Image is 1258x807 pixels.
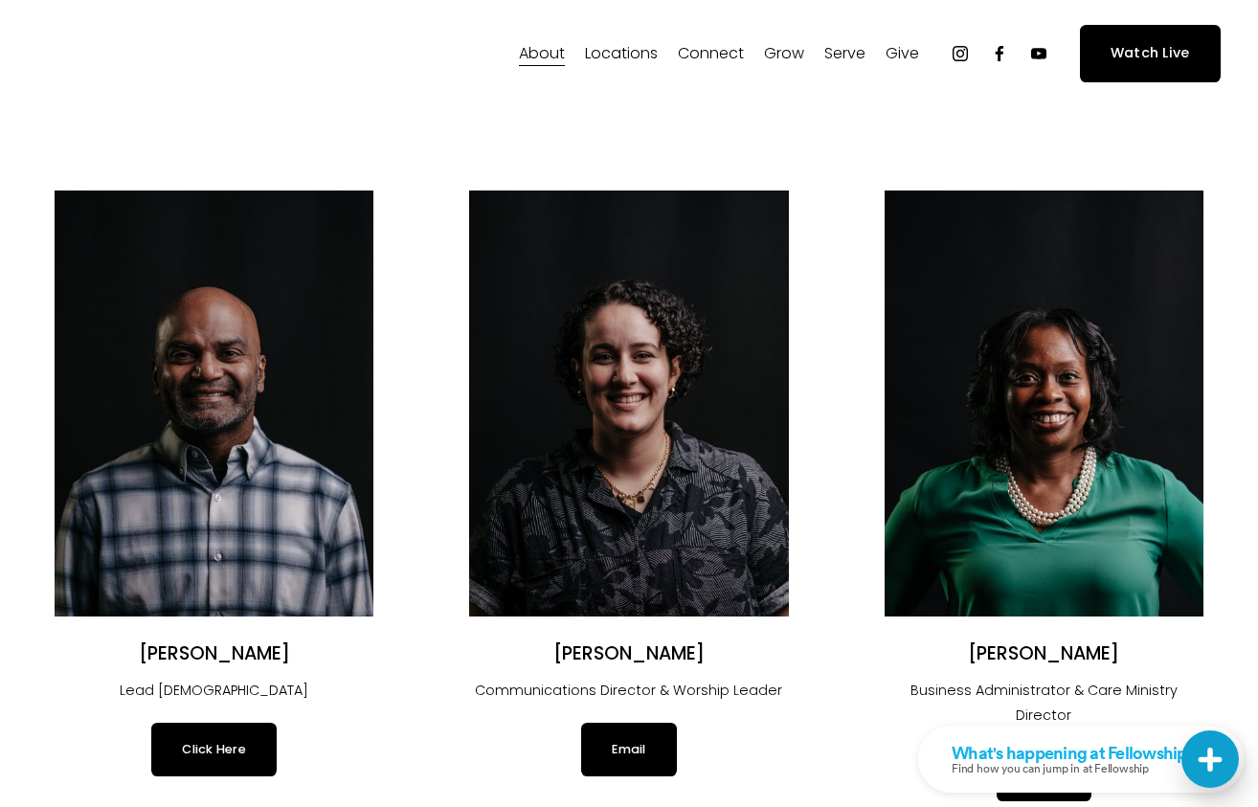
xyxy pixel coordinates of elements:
p: Find how you can jump in at Fellowship [34,37,283,49]
a: Email [581,723,676,776]
h2: [PERSON_NAME] [469,642,788,666]
span: Connect [678,40,744,68]
a: folder dropdown [764,38,804,69]
a: folder dropdown [886,38,919,69]
span: About [519,40,565,68]
span: Serve [824,40,865,68]
span: Locations [585,40,658,68]
div: What's happening at Fellowship... [34,18,283,35]
a: folder dropdown [519,38,565,69]
span: Give [886,40,919,68]
h2: [PERSON_NAME] [55,642,373,666]
p: Business Administrator & Care Ministry Director [885,679,1203,729]
a: folder dropdown [585,38,658,69]
img: Angélica Smith [469,191,788,616]
a: folder dropdown [678,38,744,69]
p: Communications Director & Worship Leader [469,679,788,704]
p: Lead [DEMOGRAPHIC_DATA] [55,679,373,704]
span: Grow [764,40,804,68]
a: YouTube [1029,44,1048,63]
a: folder dropdown [824,38,865,69]
a: Facebook [990,44,1009,63]
a: Watch Live [1080,25,1221,81]
a: Click Here [151,723,277,776]
a: Instagram [951,44,970,63]
img: Fellowship Memphis [37,34,304,73]
h2: [PERSON_NAME] [885,642,1203,666]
